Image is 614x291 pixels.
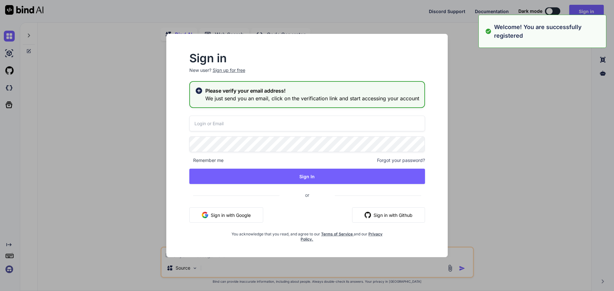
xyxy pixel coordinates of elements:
span: Forgot your password? [377,157,425,164]
h2: Please verify your email address! [205,87,419,95]
span: or [279,187,335,203]
div: Sign up for free [213,67,245,73]
p: New user? [189,67,425,81]
h3: We just send you an email, click on the verification link and start accessing your account [205,95,419,102]
div: You acknowledge that you read, and agree to our and our [228,228,385,242]
a: Terms of Service [321,232,354,236]
h2: Sign in [189,53,425,63]
button: Sign in with Github [352,207,425,223]
img: alert [485,23,492,40]
p: Welcome! You are successfully registered [494,23,602,40]
img: github [365,212,371,218]
span: Remember me [189,157,224,164]
button: Sign In [189,169,425,184]
a: Privacy Policy. [301,232,382,241]
img: google [202,212,208,218]
input: Login or Email [189,116,425,131]
button: Sign in with Google [189,207,263,223]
